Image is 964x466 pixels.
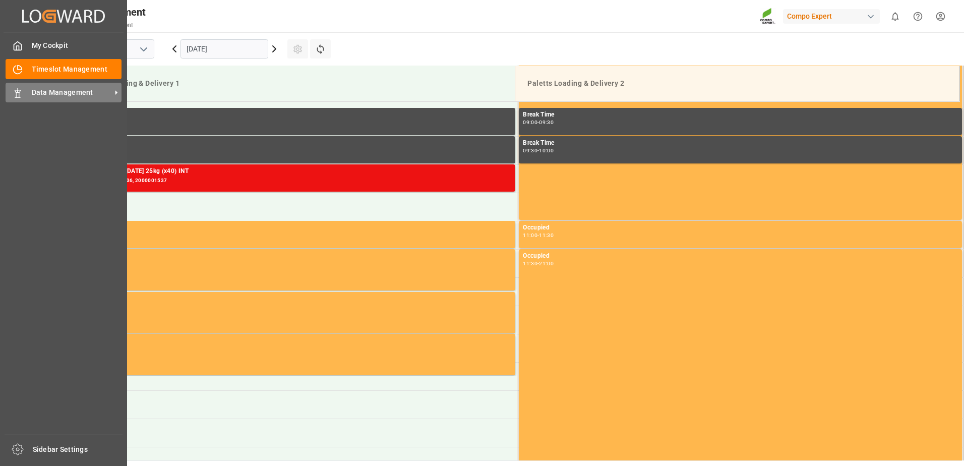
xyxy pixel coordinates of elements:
button: open menu [136,41,151,57]
div: - [537,148,539,153]
div: Occupied [523,251,958,261]
div: Compo Expert [783,9,880,24]
div: 11:30 [539,233,554,238]
div: Paletts Loading & Delivery 2 [523,74,951,93]
div: Occupied [76,223,511,233]
div: Occupied [76,336,511,346]
div: Break Time [76,138,511,148]
div: - [537,120,539,125]
button: Compo Expert [783,7,884,26]
div: Occupied [523,223,958,233]
div: - [537,233,539,238]
a: My Cockpit [6,36,122,55]
div: 09:30 [539,120,554,125]
span: My Cockpit [32,40,122,51]
div: 11:00 [523,233,537,238]
div: 21:00 [539,261,554,266]
div: 09:00 [523,120,537,125]
div: Occupied [76,294,511,304]
div: 09:30 [523,148,537,153]
div: Break Time [76,110,511,120]
div: Occupied [76,251,511,261]
button: Help Center [907,5,929,28]
span: Timeslot Management [32,64,122,75]
div: Break Time [523,138,958,148]
span: Sidebar Settings [33,444,123,455]
div: Paletts Loading & Delivery 1 [79,74,507,93]
div: Break Time [523,110,958,120]
span: Data Management [32,87,111,98]
button: show 0 new notifications [884,5,907,28]
div: 10:00 [539,148,554,153]
div: - [537,261,539,266]
div: Main ref : 6100002036, 2000001537 [76,177,511,185]
div: 11:30 [523,261,537,266]
input: DD.MM.YYYY [180,39,268,59]
div: ENF HIGH-K (IB) [DATE] 25kg (x40) INT [76,166,511,177]
img: Screenshot%202023-09-29%20at%2010.02.21.png_1712312052.png [760,8,776,25]
a: Timeslot Management [6,59,122,79]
